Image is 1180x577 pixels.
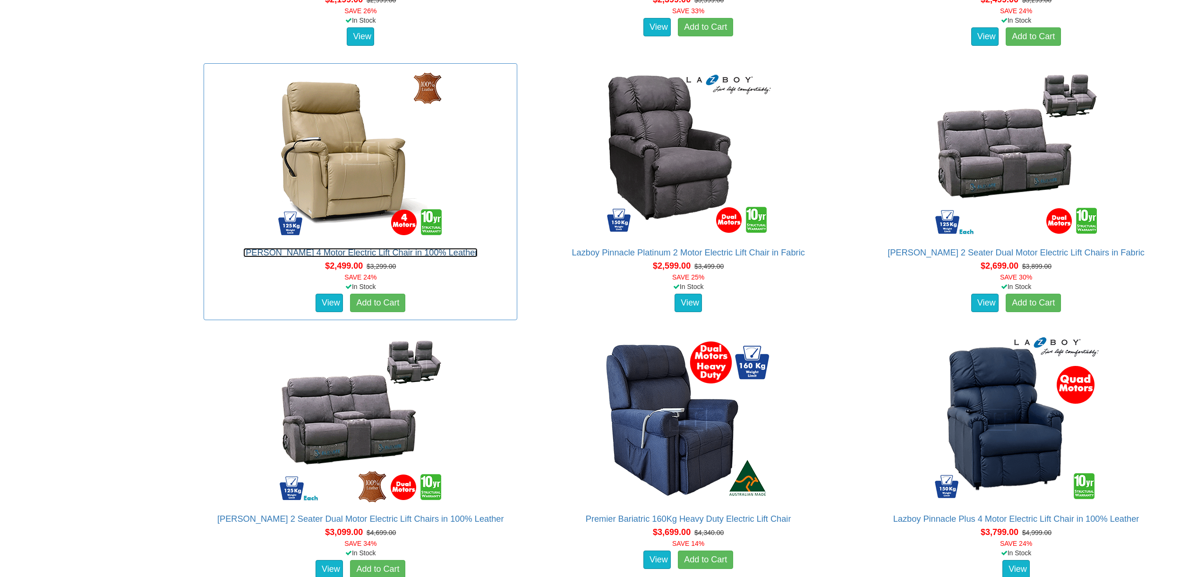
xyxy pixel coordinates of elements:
a: View [643,18,671,37]
span: $3,099.00 [325,527,363,537]
a: [PERSON_NAME] 2 Seater Dual Motor Electric Lift Chairs in 100% Leather [217,514,504,524]
span: $3,799.00 [981,527,1018,537]
a: View [971,27,999,46]
font: SAVE 33% [672,7,704,15]
del: $3,899.00 [1022,263,1052,270]
a: [PERSON_NAME] 4 Motor Electric Lift Chair in 100% Leather [243,248,478,257]
a: View [675,294,702,313]
span: $3,699.00 [653,527,691,537]
del: $4,699.00 [367,529,396,536]
font: SAVE 24% [1000,7,1032,15]
img: Lazboy Pinnacle Plus 4 Motor Electric Lift Chair in 100% Leather [931,335,1101,505]
img: Dalton 4 Motor Electric Lift Chair in 100% Leather [275,68,445,238]
a: Add to Cart [350,294,405,313]
a: Add to Cart [1006,294,1061,313]
del: $3,299.00 [367,263,396,270]
font: SAVE 30% [1000,273,1032,281]
div: In Stock [857,548,1175,558]
a: Lazboy Pinnacle Platinum 2 Motor Electric Lift Chair in Fabric [572,248,804,257]
font: SAVE 34% [344,540,376,547]
font: SAVE 24% [344,273,376,281]
font: SAVE 24% [1000,540,1032,547]
a: Add to Cart [678,18,733,37]
div: In Stock [202,282,519,291]
img: Lazboy Pinnacle Platinum 2 Motor Electric Lift Chair in Fabric [603,68,773,238]
div: In Stock [530,282,847,291]
div: In Stock [857,282,1175,291]
a: View [316,294,343,313]
del: $3,499.00 [694,263,724,270]
img: Premier Bariatric 160Kg Heavy Duty Electric Lift Chair [603,335,773,505]
div: In Stock [202,548,519,558]
a: View [643,551,671,569]
a: View [971,294,999,313]
font: SAVE 26% [344,7,376,15]
a: Premier Bariatric 160Kg Heavy Duty Electric Lift Chair [586,514,791,524]
span: $2,599.00 [653,261,691,271]
div: In Stock [857,16,1175,25]
del: $4,999.00 [1022,529,1052,536]
div: In Stock [202,16,519,25]
span: $2,499.00 [325,261,363,271]
a: View [347,27,374,46]
img: Dalton 2 Seater Dual Motor Electric Lift Chairs in Fabric [931,68,1101,238]
font: SAVE 25% [672,273,704,281]
a: [PERSON_NAME] 2 Seater Dual Motor Electric Lift Chairs in Fabric [888,248,1145,257]
img: Dalton 2 Seater Dual Motor Electric Lift Chairs in 100% Leather [275,335,445,505]
del: $4,340.00 [694,529,724,536]
a: Add to Cart [678,551,733,569]
a: Add to Cart [1006,27,1061,46]
span: $2,699.00 [981,261,1018,271]
font: SAVE 14% [672,540,704,547]
a: Lazboy Pinnacle Plus 4 Motor Electric Lift Chair in 100% Leather [893,514,1139,524]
